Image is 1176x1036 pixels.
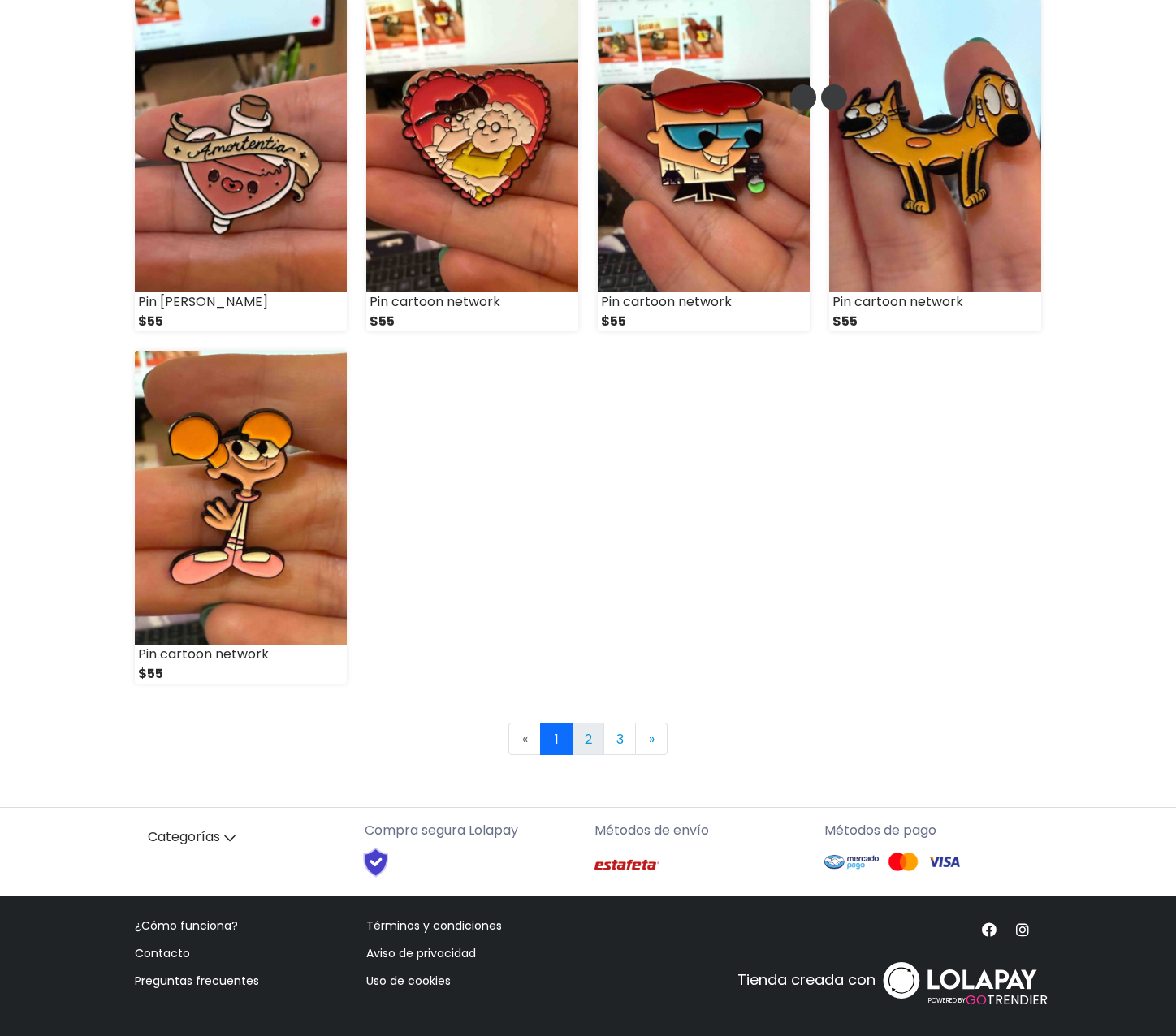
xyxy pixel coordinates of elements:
[366,973,451,989] a: Uso de cookies
[135,821,352,854] a: Categorías
[594,847,659,883] img: Estafeta Logo
[829,292,1041,312] div: Pin cartoon network
[366,292,578,312] div: Pin cartoon network
[348,847,403,878] img: Shield Logo
[366,945,476,961] a: Aviso de privacidad
[135,973,259,989] a: Preguntas frecuentes
[135,351,347,684] a: Pin cartoon network $55
[594,821,811,840] p: Métodos de envío
[966,991,987,1009] span: GO
[598,292,810,312] div: Pin cartoon network
[135,312,347,331] div: $55
[135,917,238,934] a: ¿Cómo funciona?
[649,730,655,749] span: »
[603,723,636,755] a: 3
[928,996,966,1005] span: POWERED BY
[135,292,347,312] div: Pin [PERSON_NAME]
[366,312,578,331] div: $55
[572,723,604,755] a: 2
[879,957,1041,1004] img: logo_white.svg
[365,821,582,840] p: Compra segura Lolapay
[824,847,879,878] img: Mercado Pago Logo
[737,969,876,991] p: Tienda creada con
[824,821,1041,840] p: Métodos de pago
[135,351,347,645] img: small_1756835930657.jpeg
[135,945,190,961] a: Contacto
[879,949,1041,1012] a: POWERED BYGOTRENDIER
[829,312,1041,331] div: $55
[135,664,347,684] div: $55
[928,991,1048,1010] span: TRENDIER
[540,723,573,755] a: 1
[366,917,502,934] a: Términos y condiciones
[927,852,960,872] img: Visa Logo
[135,723,1041,755] nav: Page navigation
[635,723,668,755] a: Next
[135,645,347,664] div: Pin cartoon network
[598,312,810,331] div: $55
[887,852,919,872] img: Mastercard Logo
